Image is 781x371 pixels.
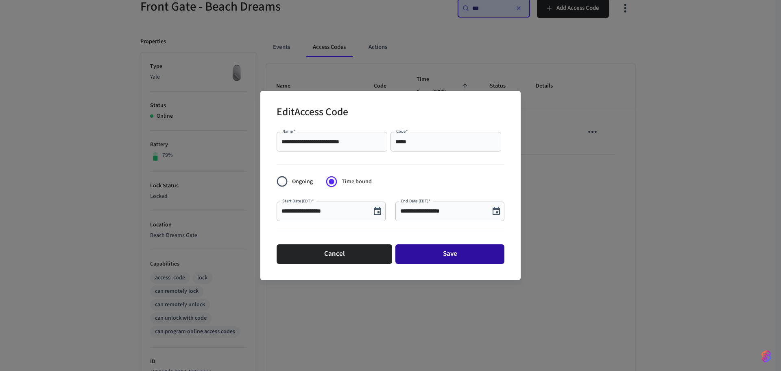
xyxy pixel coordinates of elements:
[277,244,392,264] button: Cancel
[277,101,348,125] h2: Edit Access Code
[282,128,295,134] label: Name
[401,198,430,204] label: End Date (EDT)
[282,198,314,204] label: Start Date (EDT)
[395,244,504,264] button: Save
[369,203,386,220] button: Choose date, selected date is Aug 24, 2025
[342,178,372,186] span: Time bound
[488,203,504,220] button: Choose date, selected date is Aug 29, 2025
[761,350,771,363] img: SeamLogoGradient.69752ec5.svg
[396,128,408,134] label: Code
[292,178,313,186] span: Ongoing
